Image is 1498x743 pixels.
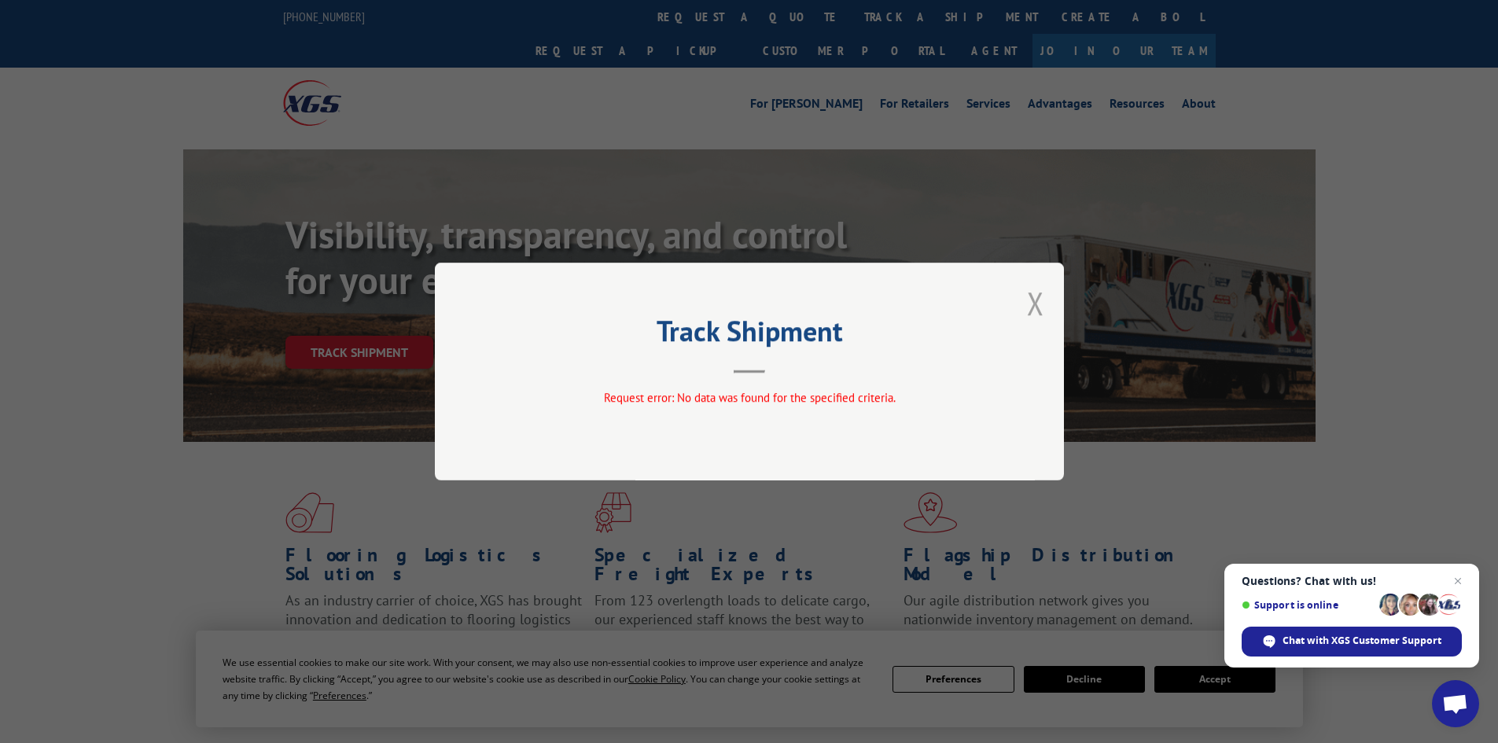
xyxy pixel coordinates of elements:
[1242,599,1374,611] span: Support is online
[1027,282,1044,324] button: Close modal
[1432,680,1479,727] a: Open chat
[1283,634,1441,648] span: Chat with XGS Customer Support
[1242,627,1462,657] span: Chat with XGS Customer Support
[513,320,985,350] h2: Track Shipment
[603,390,895,405] span: Request error: No data was found for the specified criteria.
[1242,575,1462,587] span: Questions? Chat with us!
